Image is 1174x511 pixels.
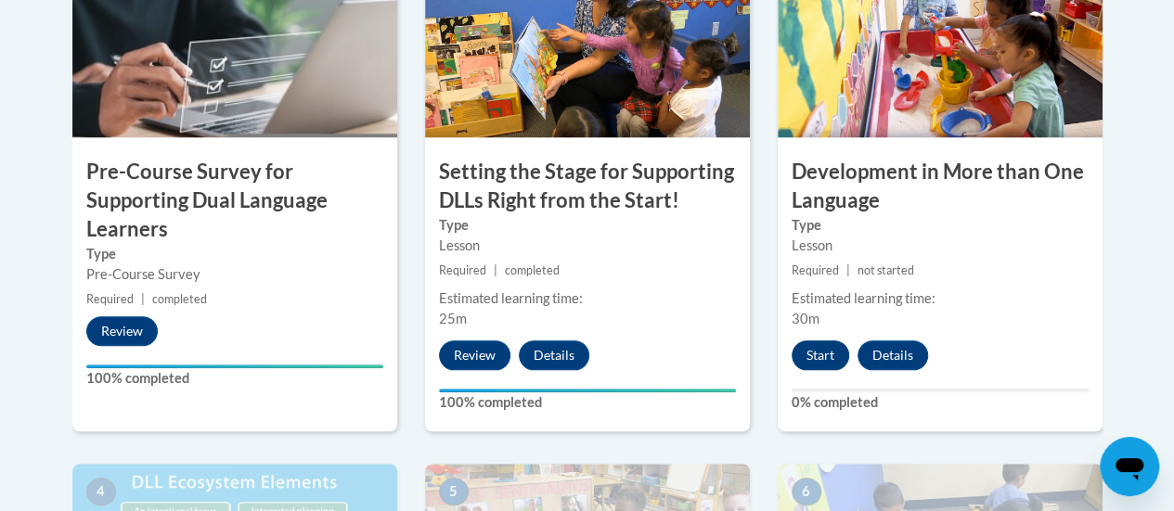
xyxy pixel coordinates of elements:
[846,263,850,277] span: |
[439,288,736,309] div: Estimated learning time:
[519,340,589,370] button: Details
[439,478,469,505] span: 5
[439,263,486,277] span: Required
[86,264,383,285] div: Pre-Course Survey
[86,364,383,368] div: Your progress
[72,158,397,243] h3: Pre-Course Survey for Supporting Dual Language Learners
[439,389,736,392] div: Your progress
[778,158,1103,215] h3: Development in More than One Language
[439,215,736,236] label: Type
[505,263,560,277] span: completed
[792,392,1089,413] label: 0% completed
[858,263,914,277] span: not started
[792,478,821,505] span: 6
[86,244,383,264] label: Type
[86,368,383,389] label: 100% completed
[439,392,736,413] label: 100% completed
[152,292,207,306] span: completed
[792,340,849,370] button: Start
[792,236,1089,256] div: Lesson
[1100,437,1159,496] iframe: Button to launch messaging window
[494,263,497,277] span: |
[792,263,839,277] span: Required
[792,288,1089,309] div: Estimated learning time:
[792,311,819,326] span: 30m
[86,316,158,346] button: Review
[858,340,928,370] button: Details
[439,236,736,256] div: Lesson
[425,158,750,215] h3: Setting the Stage for Supporting DLLs Right from the Start!
[439,311,467,326] span: 25m
[792,215,1089,236] label: Type
[86,478,116,505] span: 4
[141,292,145,306] span: |
[439,340,510,370] button: Review
[86,292,134,306] span: Required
